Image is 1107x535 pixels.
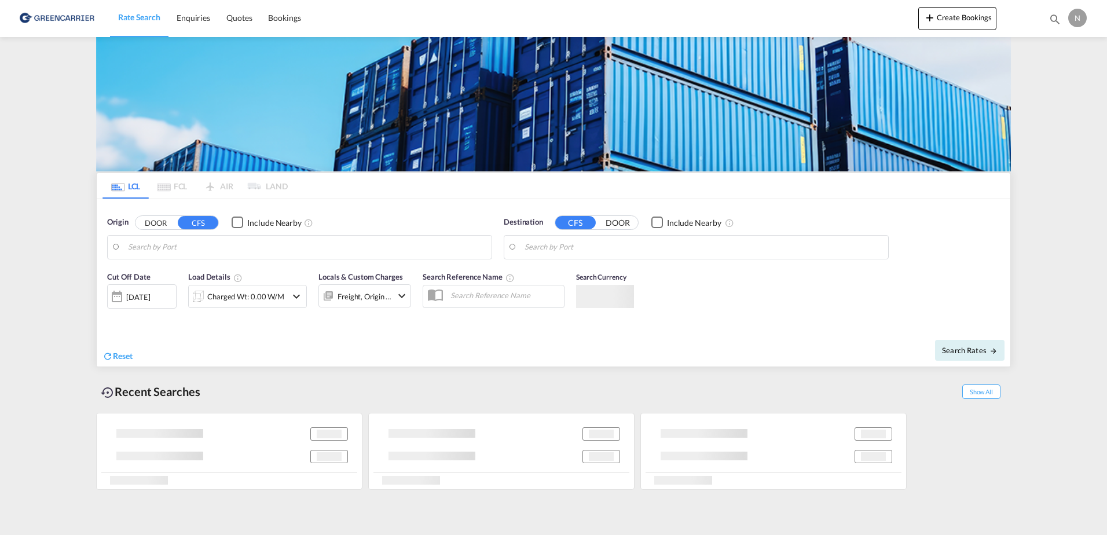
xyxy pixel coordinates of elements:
[505,273,515,283] md-icon: Your search will be saved by the below given name
[268,13,300,23] span: Bookings
[935,340,1005,361] button: Search Ratesicon-arrow-right
[1068,9,1087,27] div: N
[178,216,218,229] button: CFS
[101,386,115,400] md-icon: icon-backup-restore
[423,272,515,281] span: Search Reference Name
[188,285,307,308] div: Charged Wt: 0.00 W/Micon-chevron-down
[232,217,302,229] md-checkbox: Checkbox No Ink
[923,10,937,24] md-icon: icon-plus 400-fg
[504,217,543,228] span: Destination
[338,288,392,305] div: Freight Origin Destination
[188,272,243,281] span: Load Details
[318,272,403,281] span: Locals & Custom Charges
[96,37,1011,171] img: GreenCarrierFCL_LCL.png
[107,307,116,323] md-datepicker: Select
[226,13,252,23] span: Quotes
[17,5,96,31] img: b0b18ec08afe11efb1d4932555f5f09d.png
[942,346,998,355] span: Search Rates
[555,216,596,229] button: CFS
[651,217,721,229] md-checkbox: Checkbox No Ink
[989,347,998,355] md-icon: icon-arrow-right
[233,273,243,283] md-icon: Chargeable Weight
[667,217,721,229] div: Include Nearby
[102,173,288,199] md-pagination-wrapper: Use the left and right arrow keys to navigate between tabs
[102,351,113,361] md-icon: icon-refresh
[102,173,149,199] md-tab-item: LCL
[107,284,177,309] div: [DATE]
[97,199,1010,367] div: Origin DOOR CFS Checkbox No InkUnchecked: Ignores neighbouring ports when fetching rates.Checked ...
[128,239,486,256] input: Search by Port
[918,7,996,30] button: icon-plus 400-fgCreate Bookings
[598,216,638,229] button: DOOR
[102,350,133,363] div: icon-refreshReset
[177,13,210,23] span: Enquiries
[135,216,176,229] button: DOOR
[126,292,150,302] div: [DATE]
[445,287,564,304] input: Search Reference Name
[207,288,284,305] div: Charged Wt: 0.00 W/M
[107,217,128,228] span: Origin
[113,351,133,361] span: Reset
[107,272,151,281] span: Cut Off Date
[118,12,160,22] span: Rate Search
[96,379,205,405] div: Recent Searches
[576,273,626,281] span: Search Currency
[525,239,882,256] input: Search by Port
[725,218,734,228] md-icon: Unchecked: Ignores neighbouring ports when fetching rates.Checked : Includes neighbouring ports w...
[318,284,411,307] div: Freight Origin Destinationicon-chevron-down
[289,290,303,303] md-icon: icon-chevron-down
[1049,13,1061,25] md-icon: icon-magnify
[304,218,313,228] md-icon: Unchecked: Ignores neighbouring ports when fetching rates.Checked : Includes neighbouring ports w...
[395,289,409,303] md-icon: icon-chevron-down
[247,217,302,229] div: Include Nearby
[962,384,1000,399] span: Show All
[1049,13,1061,30] div: icon-magnify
